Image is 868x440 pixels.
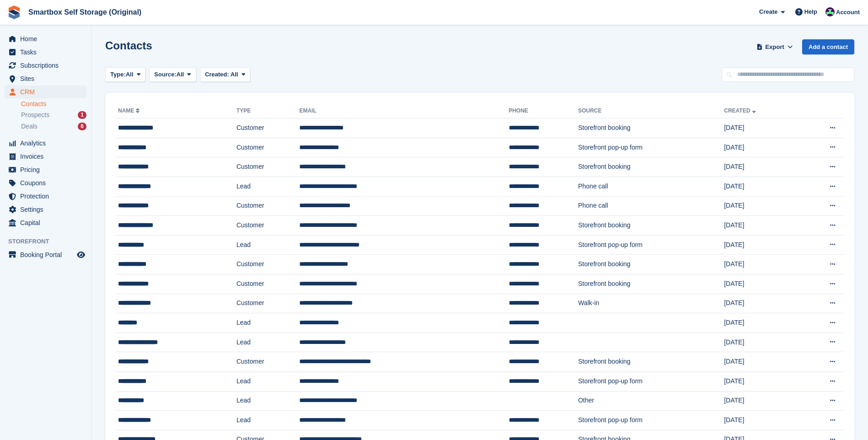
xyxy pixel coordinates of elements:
a: menu [5,72,86,85]
th: Email [299,104,509,118]
img: Alex Selenitsas [825,7,835,16]
button: Type: All [105,67,146,82]
td: Customer [237,138,299,157]
span: Coupons [20,177,75,189]
td: [DATE] [724,294,800,313]
td: Customer [237,255,299,274]
td: [DATE] [724,118,800,138]
a: menu [5,150,86,163]
span: Home [20,32,75,45]
th: Type [237,104,299,118]
td: Lead [237,411,299,430]
td: [DATE] [724,235,800,255]
td: Customer [237,294,299,313]
td: Walk-in [578,294,724,313]
td: [DATE] [724,313,800,333]
td: Customer [237,196,299,216]
span: Create [759,7,777,16]
span: Analytics [20,137,75,150]
a: menu [5,177,86,189]
td: [DATE] [724,274,800,294]
td: Phone call [578,196,724,216]
span: Subscriptions [20,59,75,72]
a: menu [5,248,86,261]
td: Storefront booking [578,352,724,372]
img: stora-icon-8386f47178a22dfd0bd8f6a31ec36ba5ce8667c1dd55bd0f319d3a0aa187defe.svg [7,5,21,19]
a: menu [5,32,86,45]
td: [DATE] [724,157,800,177]
th: Phone [509,104,578,118]
td: [DATE] [724,352,800,372]
td: Customer [237,118,299,138]
span: Tasks [20,46,75,59]
td: Lead [237,177,299,196]
td: Customer [237,274,299,294]
a: Add a contact [802,39,854,54]
td: Storefront pop-up form [578,235,724,255]
h1: Contacts [105,39,152,52]
td: Storefront booking [578,118,724,138]
th: Source [578,104,724,118]
span: Booking Portal [20,248,75,261]
td: Storefront booking [578,157,724,177]
td: Other [578,391,724,411]
a: menu [5,46,86,59]
a: Contacts [21,100,86,108]
td: Lead [237,391,299,411]
a: Smartbox Self Storage (Original) [25,5,145,20]
td: [DATE] [724,333,800,352]
span: Settings [20,203,75,216]
a: menu [5,163,86,176]
a: Preview store [75,249,86,260]
a: menu [5,59,86,72]
span: Protection [20,190,75,203]
td: [DATE] [724,391,800,411]
span: Capital [20,216,75,229]
span: Storefront [8,237,91,246]
span: Type: [110,70,126,79]
td: [DATE] [724,411,800,430]
span: CRM [20,86,75,98]
td: Lead [237,235,299,255]
td: [DATE] [724,138,800,157]
td: [DATE] [724,196,800,216]
span: Help [804,7,817,16]
td: Lead [237,333,299,352]
span: All [231,71,238,78]
a: Deals 6 [21,122,86,131]
td: [DATE] [724,177,800,196]
td: Customer [237,216,299,236]
td: Storefront booking [578,274,724,294]
span: Export [766,43,784,52]
span: Invoices [20,150,75,163]
td: Storefront pop-up form [578,371,724,391]
a: Name [118,107,141,114]
td: Customer [237,157,299,177]
a: menu [5,216,86,229]
a: menu [5,190,86,203]
td: Phone call [578,177,724,196]
td: [DATE] [724,255,800,274]
span: Pricing [20,163,75,176]
td: [DATE] [724,216,800,236]
span: Created: [205,71,229,78]
span: Deals [21,122,38,131]
span: Sites [20,72,75,85]
a: Created [724,107,757,114]
a: menu [5,203,86,216]
td: Customer [237,352,299,372]
span: Account [836,8,860,17]
td: Storefront booking [578,216,724,236]
a: menu [5,137,86,150]
td: Storefront pop-up form [578,411,724,430]
td: Storefront booking [578,255,724,274]
span: Source: [154,70,176,79]
div: 6 [78,123,86,130]
div: 1 [78,111,86,119]
td: Lead [237,371,299,391]
a: menu [5,86,86,98]
button: Export [755,39,795,54]
span: All [126,70,134,79]
td: Lead [237,313,299,333]
span: All [177,70,184,79]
